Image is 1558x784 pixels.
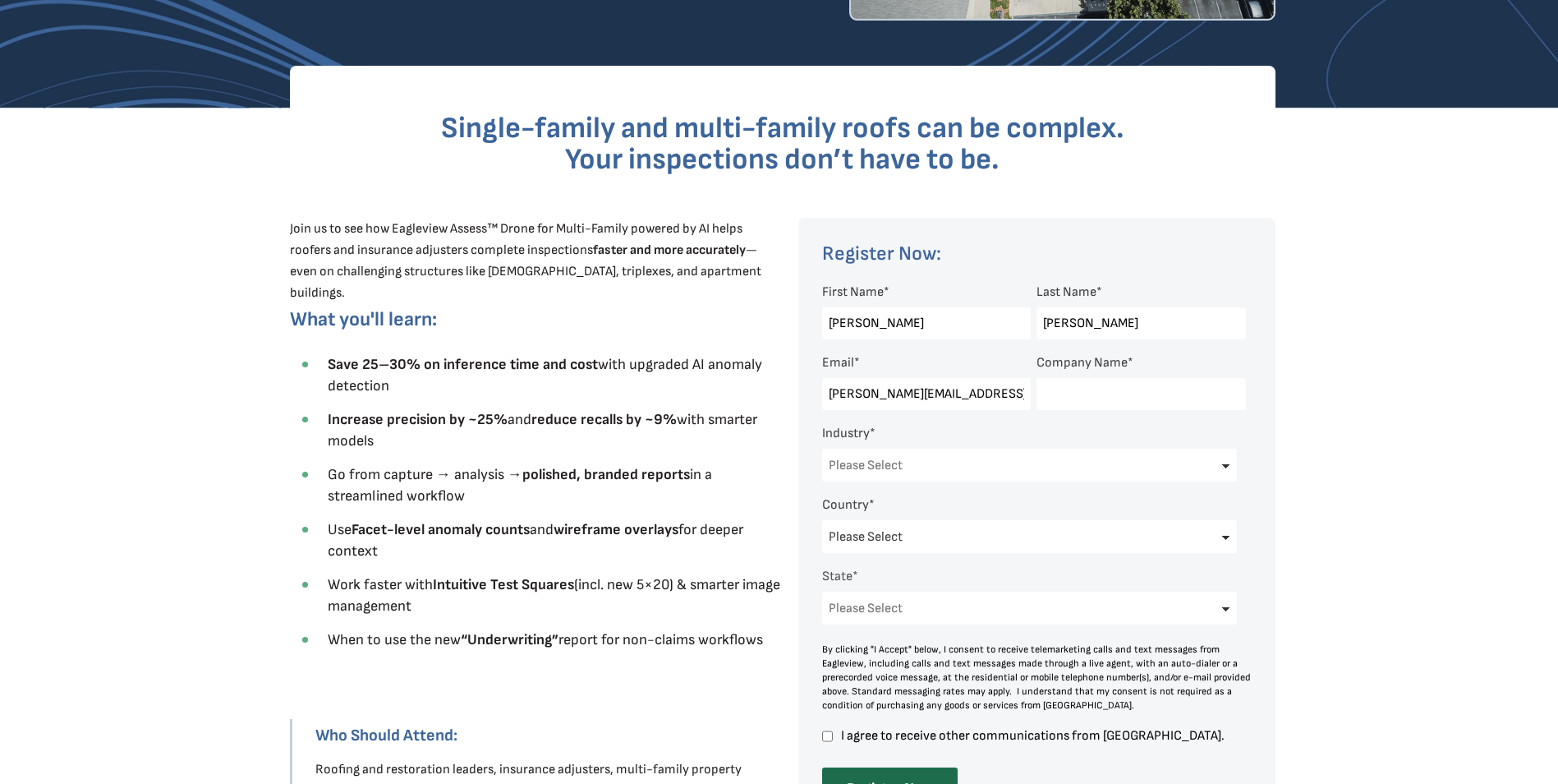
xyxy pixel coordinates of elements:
[315,726,457,745] strong: Who Should Attend:
[822,569,853,584] span: State
[839,729,1246,743] span: I agree to receive other communications from [GEOGRAPHIC_DATA].
[441,111,1124,146] span: Single-family and multi-family roofs can be complex.
[822,497,869,513] span: Country
[328,631,763,648] span: When to use the new report for non-claims workflows
[593,242,746,258] strong: faster and more accurately
[531,411,677,428] strong: reduce recalls by ~9%
[554,521,678,538] strong: wireframe overlays
[328,356,762,394] span: with upgraded AI anomaly detection
[328,411,508,428] strong: Increase precision by ~25%
[290,221,761,301] span: Join us to see how Eagleview Assess™ Drone for Multi-Family powered by AI helps roofers and insur...
[461,631,558,648] strong: “Underwriting”
[328,576,780,615] span: Work faster with (incl. new 5×20) & smarter image management
[290,307,437,331] span: What you'll learn:
[522,466,690,483] strong: polished, branded reports
[328,521,743,560] span: Use and for deeper context
[352,521,530,538] strong: Facet-level anomaly counts
[1036,355,1128,371] span: Company Name
[822,355,854,371] span: Email
[822,643,1252,713] div: By clicking "I Accept" below, I consent to receive telemarketing calls and text messages from Eag...
[822,729,833,744] input: I agree to receive other communications from [GEOGRAPHIC_DATA].
[328,466,712,505] span: Go from capture → analysis → in a streamlined workflow
[822,284,884,300] span: First Name
[328,356,598,373] strong: Save 25–30% on inference time and cost
[822,426,870,441] span: Industry
[433,576,574,593] strong: Intuitive Test Squares
[822,242,941,265] span: Register Now:
[1036,284,1096,300] span: Last Name
[328,411,757,450] span: and with smarter models
[565,142,1000,178] span: Your inspections don’t have to be.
